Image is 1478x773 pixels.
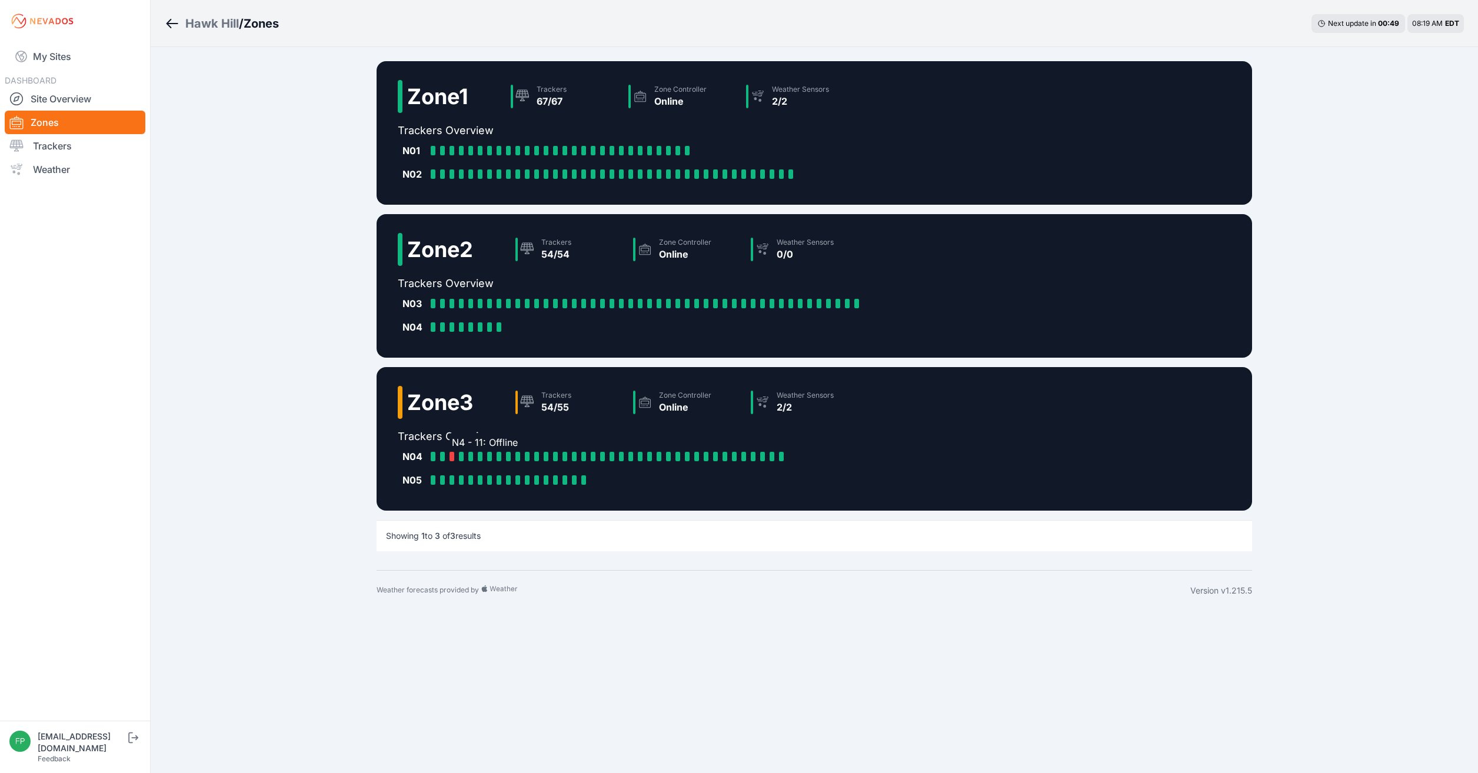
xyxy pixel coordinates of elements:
[541,391,571,400] div: Trackers
[9,12,75,31] img: Nevados
[398,275,868,292] h2: Trackers Overview
[421,531,425,541] span: 1
[746,386,864,419] a: Weather Sensors2/2
[1328,19,1376,28] span: Next update in
[541,247,571,261] div: 54/54
[1412,19,1443,28] span: 08:19 AM
[659,391,711,400] div: Zone Controller
[402,473,426,487] div: N05
[407,391,473,414] h2: Zone 3
[398,122,859,139] h2: Trackers Overview
[659,247,711,261] div: Online
[1445,19,1459,28] span: EDT
[9,731,31,752] img: fpimentel@nexamp.com
[777,391,834,400] div: Weather Sensors
[398,428,864,445] h2: Trackers Overview
[511,233,628,266] a: Trackers54/54
[741,80,859,113] a: Weather Sensors2/2
[654,85,707,94] div: Zone Controller
[654,94,707,108] div: Online
[244,15,279,32] h3: Zones
[777,400,834,414] div: 2/2
[435,531,440,541] span: 3
[386,530,481,542] p: Showing to of results
[5,75,56,85] span: DASHBOARD
[38,754,71,763] a: Feedback
[1190,585,1252,597] div: Version v1.215.5
[402,167,426,181] div: N02
[5,158,145,181] a: Weather
[1378,19,1399,28] div: 00 : 49
[450,531,455,541] span: 3
[402,144,426,158] div: N01
[511,386,628,419] a: Trackers54/55
[772,94,829,108] div: 2/2
[659,238,711,247] div: Zone Controller
[746,233,864,266] a: Weather Sensors0/0
[165,8,279,39] nav: Breadcrumb
[239,15,244,32] span: /
[5,87,145,111] a: Site Overview
[407,85,468,108] h2: Zone 1
[407,238,473,261] h2: Zone 2
[659,400,711,414] div: Online
[185,15,239,32] a: Hawk Hill
[5,111,145,134] a: Zones
[772,85,829,94] div: Weather Sensors
[506,80,624,113] a: Trackers67/67
[541,400,571,414] div: 54/55
[402,296,426,311] div: N03
[450,452,459,461] a: N4 - 11: Offline
[537,85,567,94] div: Trackers
[5,42,145,71] a: My Sites
[5,134,145,158] a: Trackers
[402,449,426,464] div: N04
[38,731,126,754] div: [EMAIL_ADDRESS][DOMAIN_NAME]
[377,585,1190,597] div: Weather forecasts provided by
[537,94,567,108] div: 67/67
[402,320,426,334] div: N04
[541,238,571,247] div: Trackers
[777,238,834,247] div: Weather Sensors
[777,247,834,261] div: 0/0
